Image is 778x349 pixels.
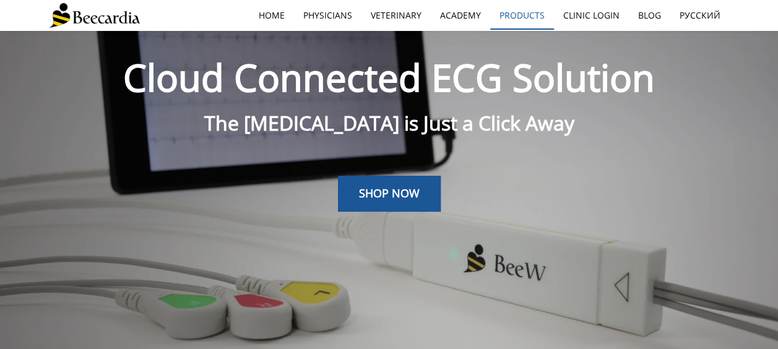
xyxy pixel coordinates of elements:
a: Clinic Login [554,1,629,30]
a: SHOP NOW [338,176,441,212]
a: Academy [431,1,490,30]
img: Beecardia [49,3,140,28]
span: SHOP NOW [359,186,420,200]
a: Physicians [294,1,361,30]
span: The [MEDICAL_DATA] is Just a Click Away [204,110,574,136]
a: Русский [670,1,730,30]
a: Veterinary [361,1,431,30]
a: Products [490,1,554,30]
span: Cloud Connected ECG Solution [123,52,655,103]
a: Blog [629,1,670,30]
a: home [249,1,294,30]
